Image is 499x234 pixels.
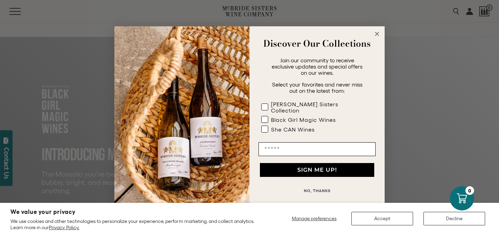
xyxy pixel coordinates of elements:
[465,186,474,195] div: 0
[272,81,362,94] span: Select your favorites and never miss out on the latest from:
[10,209,264,215] h2: We value your privacy
[288,212,341,225] button: Manage preferences
[259,142,376,156] input: Email
[49,225,79,230] a: Privacy Policy.
[272,57,362,76] span: Join our community to receive exclusive updates and special offers on our wines.
[271,117,336,123] div: Black Girl Magic Wines
[259,184,376,198] button: NO, THANKS
[114,26,249,208] img: 42653730-7e35-4af7-a99d-12bf478283cf.jpeg
[351,212,413,225] button: Accept
[260,163,374,177] button: SIGN ME UP!
[271,126,315,133] div: She CAN Wines
[373,30,381,38] button: Close dialog
[10,218,264,231] p: We use cookies and other technologies to personalize your experience, perform marketing, and coll...
[423,212,485,225] button: Decline
[292,216,336,221] span: Manage preferences
[271,101,362,114] div: [PERSON_NAME] Sisters Collection
[263,37,371,50] strong: Discover Our Collections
